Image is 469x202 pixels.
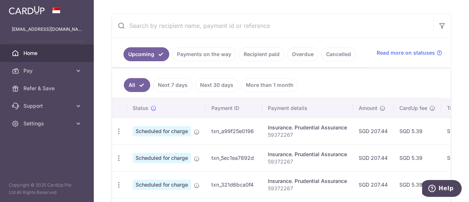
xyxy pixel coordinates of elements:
span: Amount [359,104,377,112]
td: txn_a99f25e0196 [206,118,262,144]
a: More than 1 month [241,78,298,92]
td: SGD 5.39 [394,144,441,171]
a: Cancelled [321,47,356,61]
td: txn_5ec1ea7892d [206,144,262,171]
a: Payments on the way [172,47,236,61]
td: SGD 207.44 [353,144,394,171]
span: Scheduled for charge [133,126,191,136]
p: 59372267 [268,158,347,165]
a: All [124,78,150,92]
a: Next 7 days [153,78,192,92]
span: Read more on statuses [377,49,435,56]
th: Payment ID [206,99,262,118]
iframe: Opens a widget where you can find more information [422,180,462,198]
p: [EMAIL_ADDRESS][DOMAIN_NAME] [12,26,82,33]
p: 59372267 [268,131,347,139]
a: Recipient paid [239,47,284,61]
div: Insurance. Prudential Assurance [268,151,347,158]
span: Support [23,102,72,110]
td: SGD 5.39 [394,171,441,198]
span: Refer & Save [23,85,72,92]
th: Payment details [262,99,353,118]
span: Scheduled for charge [133,153,191,163]
td: SGD 207.44 [353,118,394,144]
div: Insurance. Prudential Assurance [268,177,347,185]
span: Status [133,104,148,112]
a: Next 30 days [195,78,238,92]
td: txn_321d6bca0f4 [206,171,262,198]
span: Settings [23,120,72,127]
span: Home [23,49,72,57]
img: CardUp [9,6,45,15]
p: 59372267 [268,185,347,192]
a: Upcoming [123,47,169,61]
span: Pay [23,67,72,74]
div: Insurance. Prudential Assurance [268,124,347,131]
td: SGD 5.39 [394,118,441,144]
a: Overdue [287,47,318,61]
span: Scheduled for charge [133,180,191,190]
input: Search by recipient name, payment id or reference [112,14,433,37]
td: SGD 207.44 [353,171,394,198]
a: Read more on statuses [377,49,442,56]
span: CardUp fee [399,104,427,112]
